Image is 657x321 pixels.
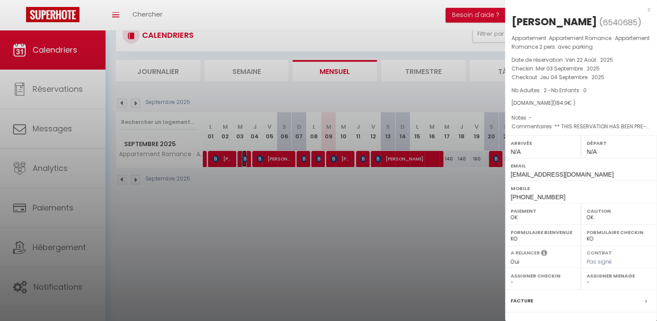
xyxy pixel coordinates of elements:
[553,99,575,107] span: ( € )
[512,114,650,122] p: Notes :
[587,271,651,280] label: Assigner Menage
[511,148,521,155] span: N/A
[512,34,650,51] p: Appartement :
[536,65,600,72] span: Mer 03 Septembre . 2025
[512,56,650,64] p: Date de réservation :
[587,148,597,155] span: N/A
[540,74,604,81] span: Jeu 04 Septembre . 2025
[511,139,575,147] label: Arrivée
[512,15,597,29] div: [PERSON_NAME]
[599,16,641,28] span: ( )
[511,271,575,280] label: Assigner Checkin
[565,56,613,64] span: Ven 22 Août . 2025
[505,4,650,15] div: x
[512,122,650,131] p: Commentaires :
[541,249,547,259] i: Sélectionner OUI si vous souhaiter envoyer les séquences de messages post-checkout
[512,64,650,73] p: Checkin :
[551,87,587,94] span: Nb Enfants : 0
[587,249,612,255] label: Contrat
[587,207,651,215] label: Caution
[587,139,651,147] label: Départ
[512,87,587,94] span: Nb Adultes : 2 -
[511,296,533,305] label: Facture
[511,184,651,193] label: Mobile
[512,99,650,107] div: [DOMAIN_NAME]
[587,258,612,265] span: Pas signé
[511,171,614,178] span: [EMAIL_ADDRESS][DOMAIN_NAME]
[512,34,650,50] span: Appartement Romance · Appartement Romance 2 pers. avec parking
[529,114,532,121] span: -
[512,73,650,82] p: Checkout :
[511,228,575,237] label: Formulaire Bienvenue
[511,161,651,170] label: Email
[511,207,575,215] label: Paiement
[603,17,637,28] span: 6540685
[511,194,565,201] span: [PHONE_NUMBER]
[555,99,568,107] span: 184.9
[25,1,35,12] div: Notification de nouveau message
[7,3,33,30] button: Ouvrir le widget de chat LiveChat
[511,249,540,257] label: A relancer
[587,228,651,237] label: Formulaire Checkin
